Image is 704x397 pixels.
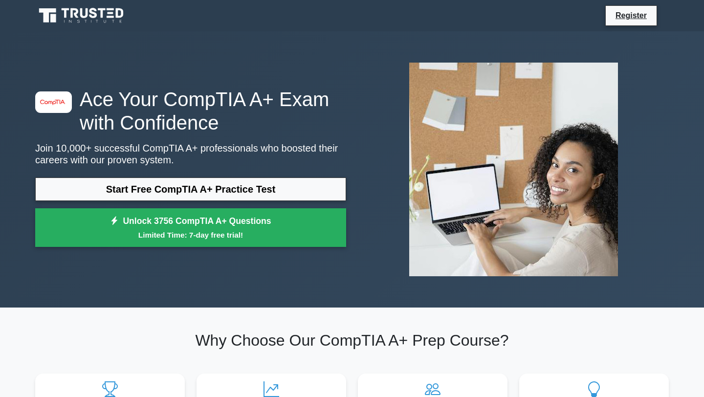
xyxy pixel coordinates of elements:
a: Unlock 3756 CompTIA A+ QuestionsLimited Time: 7-day free trial! [35,208,346,247]
h2: Why Choose Our CompTIA A+ Prep Course? [35,331,669,350]
a: Register [610,9,653,22]
a: Start Free CompTIA A+ Practice Test [35,177,346,201]
p: Join 10,000+ successful CompTIA A+ professionals who boosted their careers with our proven system. [35,142,346,166]
h1: Ace Your CompTIA A+ Exam with Confidence [35,88,346,134]
small: Limited Time: 7-day free trial! [47,229,334,241]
